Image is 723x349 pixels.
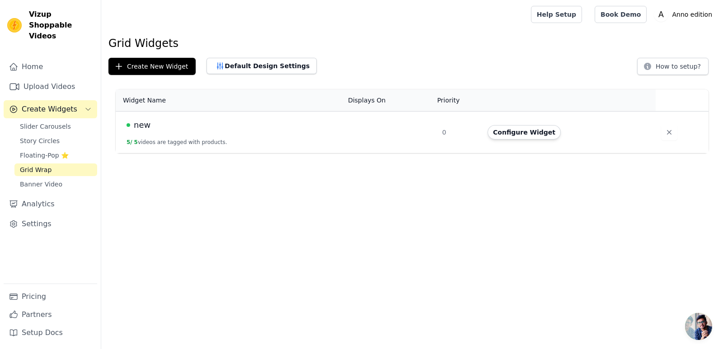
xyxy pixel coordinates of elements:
[637,64,709,73] a: How to setup?
[207,58,317,74] button: Default Design Settings
[22,104,77,115] span: Create Widgets
[14,178,97,191] a: Banner Video
[134,139,138,145] span: 5
[595,6,647,23] a: Book Demo
[531,6,582,23] a: Help Setup
[659,10,664,19] text: A
[29,9,94,42] span: Vizup Shoppable Videos
[127,123,130,127] span: Live Published
[4,195,97,213] a: Analytics
[4,288,97,306] a: Pricing
[437,89,482,112] th: Priority
[343,89,437,112] th: Displays On
[20,151,69,160] span: Floating-Pop ⭐
[14,163,97,176] a: Grid Wrap
[4,58,97,76] a: Home
[668,6,716,23] p: Anno edition
[637,58,709,75] button: How to setup?
[685,313,712,340] a: Open chat
[7,18,22,33] img: Vizup
[654,6,716,23] button: A Anno edition
[4,215,97,233] a: Settings
[661,124,677,140] button: Delete widget
[4,100,97,118] button: Create Widgets
[20,136,60,145] span: Story Circles
[14,149,97,162] a: Floating-Pop ⭐
[127,139,227,146] button: 5/ 5videos are tagged with products.
[20,122,71,131] span: Slider Carousels
[20,165,52,174] span: Grid Wrap
[108,58,196,75] button: Create New Widget
[437,112,482,154] td: 0
[14,120,97,133] a: Slider Carousels
[14,135,97,147] a: Story Circles
[108,36,716,51] h1: Grid Widgets
[4,324,97,342] a: Setup Docs
[4,78,97,96] a: Upload Videos
[4,306,97,324] a: Partners
[127,139,132,145] span: 5 /
[116,89,343,112] th: Widget Name
[20,180,62,189] span: Banner Video
[488,125,561,140] button: Configure Widget
[134,119,150,131] span: new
